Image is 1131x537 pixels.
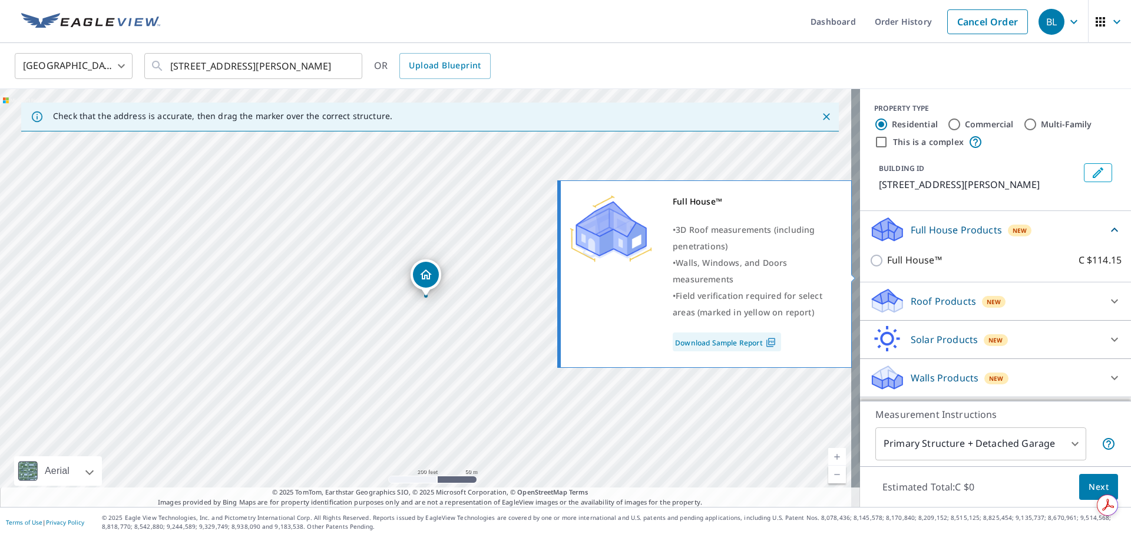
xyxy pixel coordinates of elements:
[673,193,836,210] div: Full House™
[911,371,978,385] p: Walls Products
[819,109,834,124] button: Close
[673,257,787,285] span: Walls, Windows, and Doors measurements
[869,364,1122,392] div: Walls ProductsNew
[102,513,1125,531] p: © 2025 Eagle View Technologies, Inc. and Pictometry International Corp. All Rights Reserved. Repo...
[272,487,588,498] span: © 2025 TomTom, Earthstar Geographics SIO, © 2025 Microsoft Corporation, ©
[869,325,1122,354] div: Solar ProductsNew
[989,374,1004,383] span: New
[673,222,836,255] div: •
[874,103,1117,114] div: PROPERTY TYPE
[1079,253,1122,268] p: C $114.15
[41,456,73,486] div: Aerial
[1102,437,1116,451] span: Your report will include the primary structure and a detached garage if one exists.
[988,335,1003,345] span: New
[987,297,1001,307] span: New
[887,253,942,268] p: Full House™
[673,224,815,252] span: 3D Roof measurements (including penetrations)
[1079,474,1118,500] button: Next
[879,163,924,173] p: BUILDING ID
[673,255,836,288] div: •
[21,13,160,31] img: EV Logo
[673,332,781,351] a: Download Sample Report
[828,466,846,483] a: Current Level 17, Zoom Out
[828,448,846,466] a: Current Level 17, Zoom In
[374,53,491,79] div: OR
[1013,226,1027,235] span: New
[873,474,984,500] p: Estimated Total: C $0
[911,294,976,308] p: Roof Products
[14,456,102,486] div: Aerial
[673,290,822,318] span: Field verification required for select areas (marked in yellow on report)
[947,9,1028,34] a: Cancel Order
[53,111,392,121] p: Check that the address is accurate, then drag the marker over the correct structure.
[46,518,84,526] a: Privacy Policy
[892,118,938,130] label: Residential
[517,487,567,496] a: OpenStreetMap
[869,216,1122,243] div: Full House ProductsNew
[875,407,1116,421] p: Measurement Instructions
[1089,480,1109,495] span: Next
[893,136,964,148] label: This is a complex
[170,50,338,83] input: Search by address or latitude-longitude
[763,337,779,348] img: Pdf Icon
[6,519,84,526] p: |
[411,259,441,296] div: Dropped pin, building 1, Residential property, 259 COVILLE CLOSE NE CALGARY AB T3K5V8
[1041,118,1092,130] label: Multi-Family
[1084,163,1112,182] button: Edit building 1
[965,118,1014,130] label: Commercial
[569,487,588,496] a: Terms
[15,50,133,83] div: [GEOGRAPHIC_DATA]
[6,518,42,526] a: Terms of Use
[911,223,1002,237] p: Full House Products
[869,287,1122,315] div: Roof ProductsNew
[875,427,1086,460] div: Primary Structure + Detached Garage
[409,58,481,73] span: Upload Blueprint
[570,193,652,264] img: Premium
[879,177,1079,192] p: [STREET_ADDRESS][PERSON_NAME]
[1039,9,1064,35] div: BL
[911,332,978,347] p: Solar Products
[399,53,490,79] a: Upload Blueprint
[673,288,836,321] div: •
